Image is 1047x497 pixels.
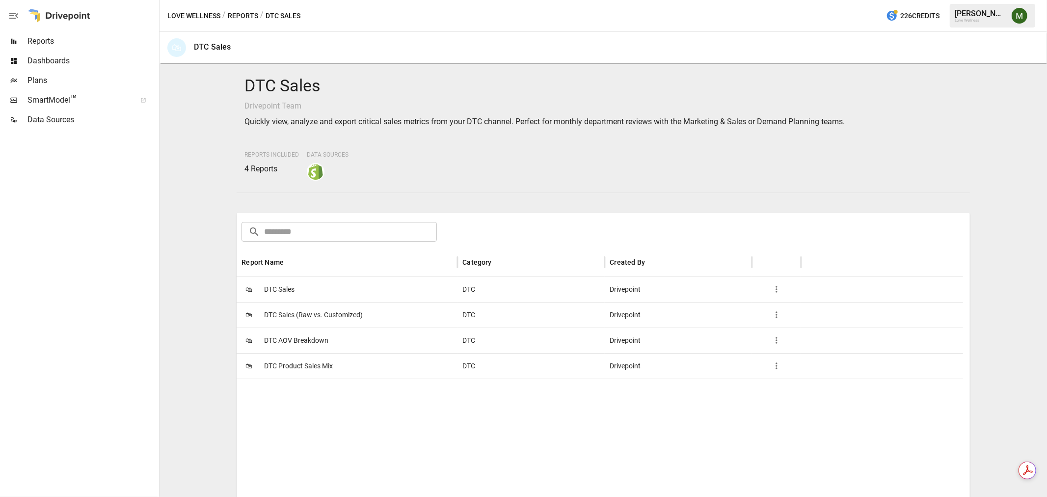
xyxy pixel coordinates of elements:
[457,276,605,302] div: DTC
[646,255,660,269] button: Sort
[308,164,323,180] img: shopify
[244,116,962,128] p: Quickly view, analyze and export critical sales metrics from your DTC channel. Perfect for monthl...
[167,10,220,22] button: Love Wellness
[244,100,962,112] p: Drivepoint Team
[244,76,962,96] h4: DTC Sales
[228,10,258,22] button: Reports
[194,42,231,52] div: DTC Sales
[242,307,256,322] span: 🛍
[27,94,130,106] span: SmartModel
[264,277,295,302] span: DTC Sales
[493,255,507,269] button: Sort
[605,276,752,302] div: Drivepoint
[264,303,363,328] span: DTC Sales (Raw vs. Customized)
[242,359,256,373] span: 🛍
[955,18,1006,23] div: Love Wellness
[222,10,226,22] div: /
[605,353,752,379] div: Drivepoint
[244,151,299,158] span: Reports Included
[900,10,940,22] span: 226 Credits
[167,38,186,57] div: 🛍
[264,328,328,353] span: DTC AOV Breakdown
[27,114,157,126] span: Data Sources
[457,328,605,353] div: DTC
[882,7,943,25] button: 226Credits
[605,328,752,353] div: Drivepoint
[1006,2,1033,29] button: Meredith Lacasse
[605,302,752,328] div: Drivepoint
[610,258,645,266] div: Created By
[264,354,333,379] span: DTC Product Sales Mix
[242,282,256,297] span: 🛍
[244,163,299,175] p: 4 Reports
[1012,8,1027,24] img: Meredith Lacasse
[457,302,605,328] div: DTC
[307,151,349,158] span: Data Sources
[260,10,264,22] div: /
[242,258,284,266] div: Report Name
[27,55,157,67] span: Dashboards
[462,258,491,266] div: Category
[457,353,605,379] div: DTC
[242,333,256,348] span: 🛍
[955,9,1006,18] div: [PERSON_NAME]
[27,35,157,47] span: Reports
[285,255,298,269] button: Sort
[27,75,157,86] span: Plans
[70,93,77,105] span: ™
